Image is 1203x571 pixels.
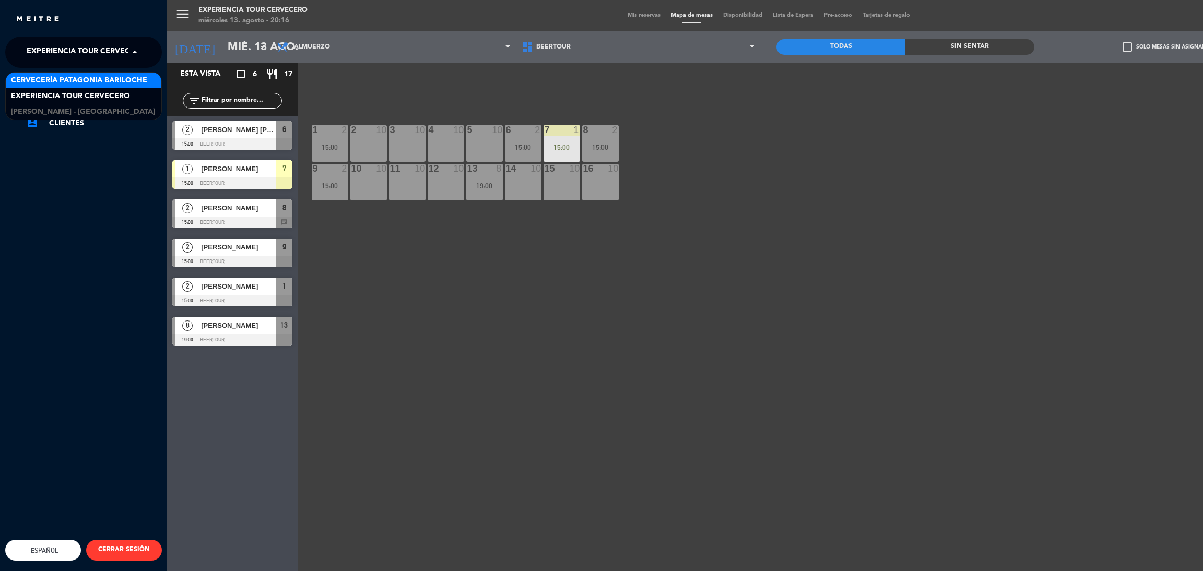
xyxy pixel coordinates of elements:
span: 13 [280,319,288,331]
img: MEITRE [16,16,60,23]
span: Experiencia Tour Cervecero [27,41,146,63]
i: restaurant [266,68,278,80]
button: CERRAR SESIÓN [86,540,162,561]
a: account_boxClientes [26,117,162,129]
span: 8 [282,201,286,214]
span: [PERSON_NAME] [201,281,276,292]
span: 8 [182,320,193,331]
span: 2 [182,281,193,292]
span: [PERSON_NAME] [201,203,276,213]
span: 17 [284,68,292,80]
span: [PERSON_NAME] - [GEOGRAPHIC_DATA] [11,106,155,118]
span: 2 [182,242,193,253]
span: 9 [282,241,286,253]
i: crop_square [234,68,247,80]
i: filter_list [188,94,200,107]
span: Español [28,546,58,554]
span: 6 [282,123,286,136]
span: 6 [253,68,257,80]
span: 2 [182,203,193,213]
span: 1 [182,164,193,174]
input: Filtrar por nombre... [200,95,281,106]
div: Esta vista [172,68,242,80]
span: Cervecería Patagonia Bariloche [11,75,147,87]
span: Experiencia Tour Cervecero [11,90,130,102]
span: [PERSON_NAME] [201,163,276,174]
span: 7 [282,162,286,175]
i: account_box [26,116,39,128]
span: [PERSON_NAME] [201,320,276,331]
span: [PERSON_NAME] [201,242,276,253]
span: [PERSON_NAME] [PERSON_NAME] [201,124,276,135]
span: 2 [182,125,193,135]
span: 1 [282,280,286,292]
